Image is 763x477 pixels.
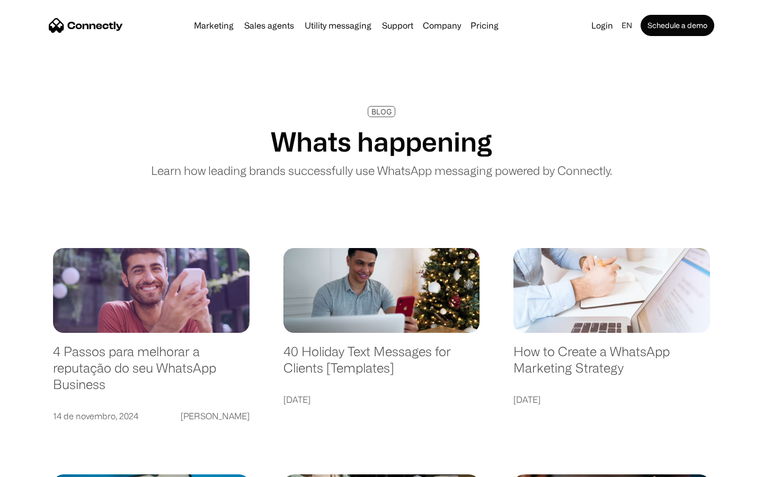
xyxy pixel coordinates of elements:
p: Learn how leading brands successfully use WhatsApp messaging powered by Connectly. [151,162,612,179]
a: 40 Holiday Text Messages for Clients [Templates] [283,343,480,386]
div: [PERSON_NAME] [181,409,250,423]
a: Marketing [190,21,238,30]
a: Support [378,21,418,30]
a: Pricing [466,21,503,30]
a: 4 Passos para melhorar a reputação do seu WhatsApp Business [53,343,250,403]
aside: Language selected: English [11,458,64,473]
div: en [622,18,632,33]
div: 14 de novembro, 2024 [53,409,138,423]
div: [DATE] [283,392,310,407]
ul: Language list [21,458,64,473]
a: Schedule a demo [641,15,714,36]
div: [DATE] [513,392,540,407]
a: Sales agents [240,21,298,30]
a: How to Create a WhatsApp Marketing Strategy [513,343,710,386]
div: BLOG [371,108,392,116]
a: Login [587,18,617,33]
h1: Whats happening [271,126,492,157]
div: Company [423,18,461,33]
a: Utility messaging [300,21,376,30]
